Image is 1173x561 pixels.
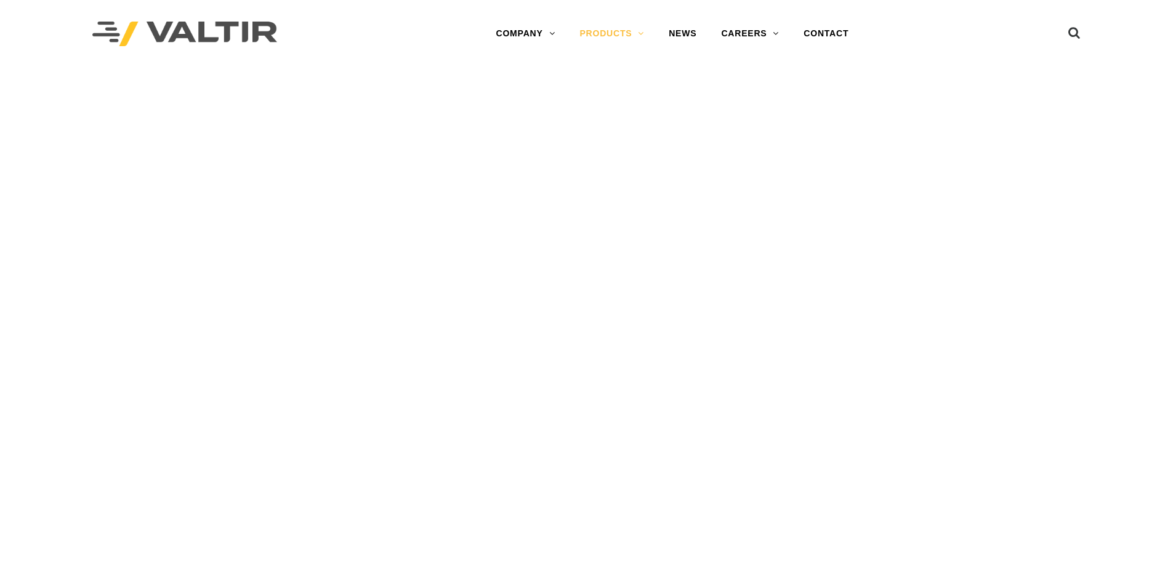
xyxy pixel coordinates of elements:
a: NEWS [656,22,709,46]
a: COMPANY [483,22,567,46]
a: PRODUCTS [567,22,656,46]
img: Valtir [92,22,277,47]
a: CONTACT [791,22,861,46]
a: CAREERS [709,22,791,46]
